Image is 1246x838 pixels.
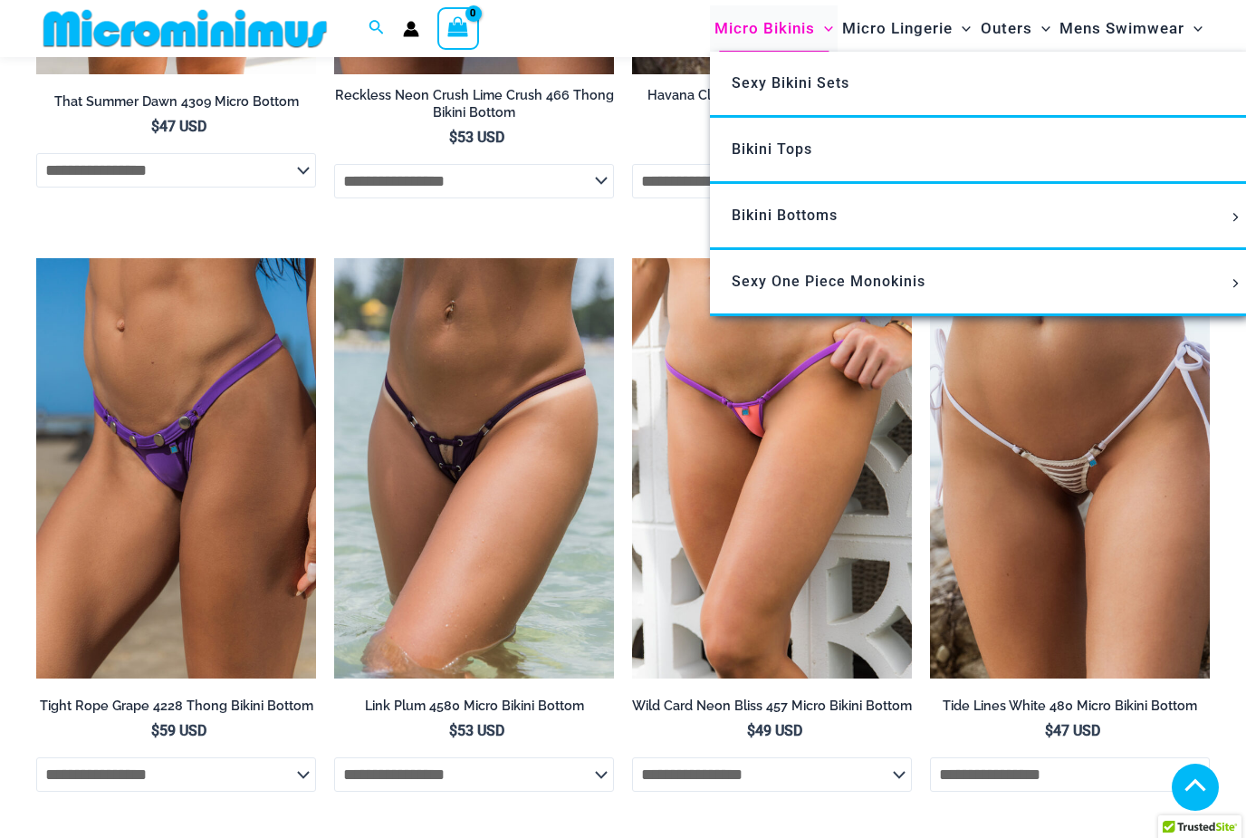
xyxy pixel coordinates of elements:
h2: Tight Rope Grape 4228 Thong Bikini Bottom [36,698,316,715]
span: Menu Toggle [1184,5,1203,52]
a: Wild Card Neon Bliss 312 Top 457 Micro 04Wild Card Neon Bliss 312 Top 457 Micro 05Wild Card Neon ... [632,258,912,679]
h2: Tide Lines White 480 Micro Bikini Bottom [930,698,1210,715]
bdi: 53 USD [449,129,504,146]
span: Sexy Bikini Sets [732,74,849,92]
span: Menu Toggle [953,5,971,52]
a: Tight Rope Grape 4228 Thong Bottom 01Tight Rope Grape 4228 Thong Bottom 02Tight Rope Grape 4228 T... [36,258,316,679]
a: Search icon link [369,17,385,40]
span: $ [449,722,457,739]
span: Menu Toggle [1226,213,1246,222]
img: Wild Card Neon Bliss 312 Top 457 Micro 04 [632,258,912,679]
span: Mens Swimwear [1059,5,1184,52]
a: Wild Card Neon Bliss 457 Micro Bikini Bottom [632,698,912,721]
bdi: 59 USD [151,722,206,739]
a: Tight Rope Grape 4228 Thong Bikini Bottom [36,698,316,721]
span: Menu Toggle [1226,279,1246,288]
a: Micro BikinisMenu ToggleMenu Toggle [710,5,838,52]
a: Tide Lines White 480 Micro 01Tide Lines White 480 Micro 02Tide Lines White 480 Micro 02 [930,258,1210,679]
img: Tight Rope Grape 4228 Thong Bottom 01 [36,258,316,679]
span: $ [151,722,159,739]
a: Reckless Neon Crush Lime Crush 466 Thong Bikini Bottom [334,87,614,128]
span: Sexy One Piece Monokinis [732,273,925,290]
span: $ [449,129,457,146]
img: Tide Lines White 480 Micro 01 [930,258,1210,679]
a: Account icon link [403,21,419,37]
span: Outers [981,5,1032,52]
a: View Shopping Cart, empty [437,7,479,49]
span: $ [1045,722,1053,739]
bdi: 47 USD [151,118,206,135]
span: Micro Bikinis [714,5,815,52]
span: $ [151,118,159,135]
bdi: 47 USD [1045,722,1100,739]
a: Link Plum 4580 Micro Bikini Bottom [334,698,614,721]
h2: Reckless Neon Crush Lime Crush 466 Thong Bikini Bottom [334,87,614,120]
img: MM SHOP LOGO FLAT [36,8,334,49]
a: Link Plum 4580 Micro 01Link Plum 4580 Micro 02Link Plum 4580 Micro 02 [334,258,614,679]
a: Micro LingerieMenu ToggleMenu Toggle [838,5,975,52]
bdi: 53 USD [449,722,504,739]
h2: Link Plum 4580 Micro Bikini Bottom [334,698,614,715]
span: Bikini Bottoms [732,207,838,224]
a: Havana Club Fireworks 478 Thong Bikini Bottom [632,87,912,128]
nav: Site Navigation [707,3,1210,54]
span: Menu Toggle [1032,5,1050,52]
a: That Summer Dawn 4309 Micro Bottom [36,93,316,117]
span: $ [747,722,755,739]
h2: Havana Club Fireworks 478 Thong Bikini Bottom [632,87,912,120]
span: Bikini Tops [732,140,812,158]
a: OutersMenu ToggleMenu Toggle [976,5,1055,52]
span: Menu Toggle [815,5,833,52]
span: Micro Lingerie [842,5,953,52]
a: Tide Lines White 480 Micro Bikini Bottom [930,698,1210,721]
bdi: 49 USD [747,722,802,739]
a: Mens SwimwearMenu ToggleMenu Toggle [1055,5,1207,52]
img: Link Plum 4580 Micro 01 [334,258,614,679]
h2: Wild Card Neon Bliss 457 Micro Bikini Bottom [632,698,912,715]
h2: That Summer Dawn 4309 Micro Bottom [36,93,316,111]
